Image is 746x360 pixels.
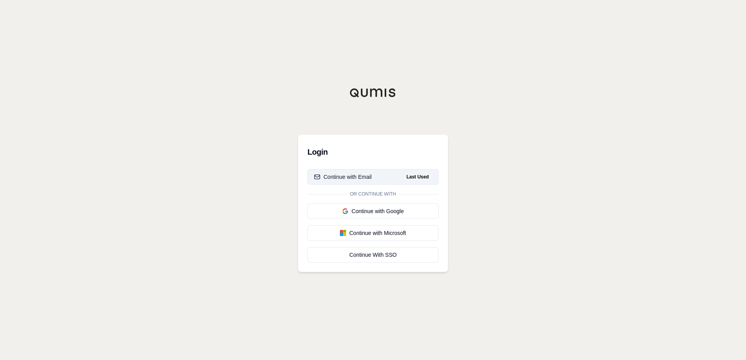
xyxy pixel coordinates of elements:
img: Qumis [350,88,396,97]
div: Continue with Google [314,207,432,215]
button: Continue with EmailLast Used [307,169,439,185]
span: Last Used [403,172,432,182]
div: Continue with Email [314,173,372,181]
button: Continue with Microsoft [307,225,439,241]
button: Continue with Google [307,203,439,219]
span: Or continue with [347,191,399,197]
a: Continue With SSO [307,247,439,263]
h3: Login [307,144,439,160]
div: Continue With SSO [314,251,432,259]
div: Continue with Microsoft [314,229,432,237]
